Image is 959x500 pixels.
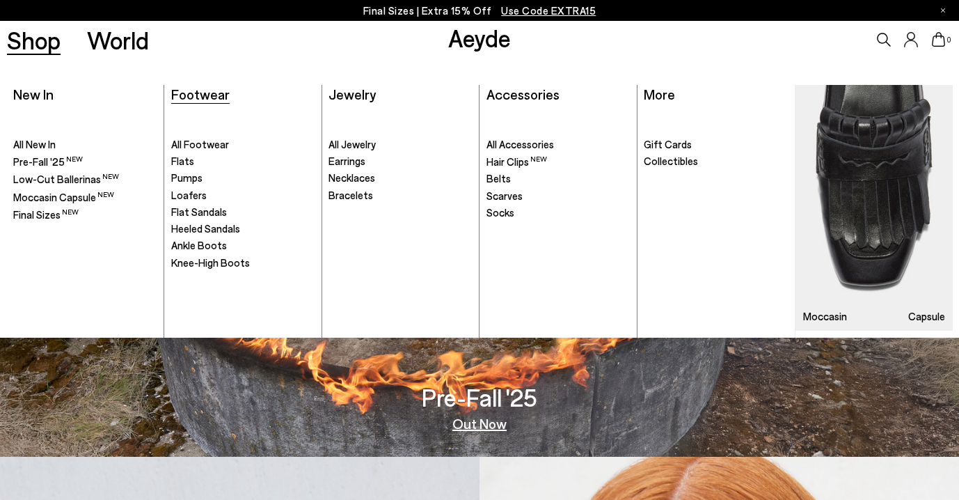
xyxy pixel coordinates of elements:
a: All New In [13,138,157,152]
span: Low-Cut Ballerinas [13,173,119,185]
a: Aeyde [448,23,511,52]
span: 0 [946,36,953,44]
span: Flats [171,155,194,167]
a: Footwear [171,86,230,102]
a: Socks [486,206,631,220]
span: Heeled Sandals [171,222,240,235]
a: All Footwear [171,138,315,152]
span: Belts [486,172,511,185]
span: All Accessories [486,138,554,150]
a: Loafers [171,189,315,203]
a: Knee-High Boots [171,256,315,270]
span: Hair Clips [486,155,547,168]
a: 0 [932,32,946,47]
a: Heeled Sandals [171,222,315,236]
a: Shop [7,28,61,52]
a: Out Now [452,416,507,430]
span: Bracelets [328,189,373,201]
a: Hair Clips [486,155,631,169]
span: Knee-High Boots [171,256,250,269]
a: All Jewelry [328,138,473,152]
a: Jewelry [328,86,376,102]
span: All Footwear [171,138,229,150]
a: More [644,86,675,102]
a: World [87,28,149,52]
span: Collectibles [644,155,698,167]
h3: Moccasin [803,311,847,322]
span: Socks [486,206,514,219]
span: Navigate to /collections/ss25-final-sizes [501,4,596,17]
span: Earrings [328,155,365,167]
a: Moccasin Capsule [795,85,953,331]
a: Collectibles [644,155,788,169]
a: Bracelets [328,189,473,203]
span: Gift Cards [644,138,692,150]
a: Earrings [328,155,473,169]
span: All Jewelry [328,138,376,150]
span: Pre-Fall '25 [13,155,83,168]
a: Scarves [486,189,631,203]
h3: Capsule [908,311,945,322]
span: Flat Sandals [171,205,227,218]
a: Accessories [486,86,560,102]
span: Loafers [171,189,207,201]
span: Necklaces [328,171,375,184]
a: Moccasin Capsule [13,190,157,205]
a: Flats [171,155,315,169]
a: Ankle Boots [171,239,315,253]
img: Mobile_e6eede4d-78b8-4bd1-ae2a-4197e375e133_900x.jpg [795,85,953,331]
a: Necklaces [328,171,473,185]
a: Pre-Fall '25 [13,155,157,169]
a: Pumps [171,171,315,185]
a: Gift Cards [644,138,788,152]
span: All New In [13,138,56,150]
span: Moccasin Capsule [13,191,114,203]
span: Scarves [486,189,523,202]
span: Final Sizes [13,208,79,221]
a: All Accessories [486,138,631,152]
a: Low-Cut Ballerinas [13,172,157,187]
a: Belts [486,172,631,186]
span: Pumps [171,171,203,184]
a: Flat Sandals [171,205,315,219]
span: Ankle Boots [171,239,227,251]
a: Final Sizes [13,208,157,222]
h3: Pre-Fall '25 [422,385,537,409]
p: Final Sizes | Extra 15% Off [363,2,596,19]
a: New In [13,86,54,102]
